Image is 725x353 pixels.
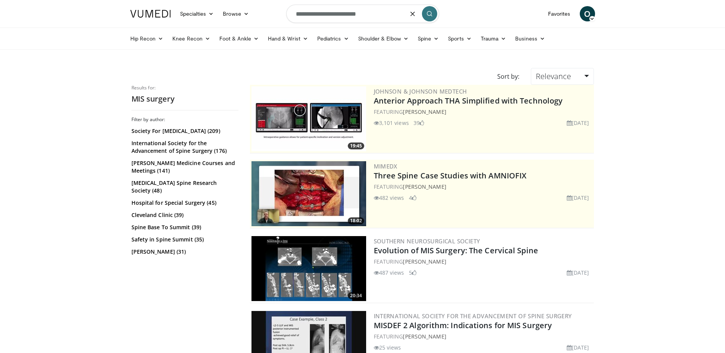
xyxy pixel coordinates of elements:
[131,236,237,243] a: Safety in Spine Summit (35)
[130,10,171,18] img: VuMedi Logo
[175,6,219,21] a: Specialties
[286,5,439,23] input: Search topics, interventions
[131,159,237,175] a: [PERSON_NAME] Medicine Courses and Meetings (141)
[567,194,589,202] li: [DATE]
[131,223,237,231] a: Spine Base To Summit (39)
[313,31,354,46] a: Pediatrics
[354,31,413,46] a: Shoulder & Elbow
[409,269,417,277] li: 5
[251,236,366,301] img: 34537900-afee-482b-a8f6-438648903bf0.300x170_q85_crop-smart_upscale.jpg
[413,31,443,46] a: Spine
[251,86,366,151] a: 19:45
[126,31,168,46] a: Hip Recon
[348,217,364,224] span: 18:02
[251,161,366,226] img: 34c974b5-e942-4b60-b0f4-1f83c610957b.300x170_q85_crop-smart_upscale.jpg
[131,117,238,123] h3: Filter by author:
[374,119,409,127] li: 3,101 views
[536,71,571,81] span: Relevance
[403,183,446,190] a: [PERSON_NAME]
[348,142,364,149] span: 19:45
[374,257,592,266] div: FEATURING
[131,85,238,91] p: Results for:
[374,194,404,202] li: 482 views
[374,183,592,191] div: FEATURING
[131,139,237,155] a: International Society for the Advancement of Spine Surgery (176)
[374,312,572,320] a: International Society for the Advancement of Spine Surgery
[131,248,237,256] a: [PERSON_NAME] (31)
[374,237,480,245] a: Southern Neurosurgical Society
[491,68,525,85] div: Sort by:
[215,31,263,46] a: Foot & Ankle
[131,127,237,135] a: Society For [MEDICAL_DATA] (209)
[374,332,592,340] div: FEATURING
[263,31,313,46] a: Hand & Wrist
[374,108,592,116] div: FEATURING
[131,211,237,219] a: Cleveland Clinic (39)
[403,258,446,265] a: [PERSON_NAME]
[168,31,215,46] a: Knee Recon
[414,119,424,127] li: 39
[374,162,397,170] a: MIMEDX
[374,343,401,351] li: 25 views
[374,269,404,277] li: 487 views
[374,170,527,181] a: Three Spine Case Studies with AMNIOFIX
[580,6,595,21] a: O
[374,96,563,106] a: Anterior Approach THA Simplified with Technology
[567,343,589,351] li: [DATE]
[567,119,589,127] li: [DATE]
[476,31,511,46] a: Trauma
[567,269,589,277] li: [DATE]
[131,199,237,207] a: Hospital for Special Surgery (45)
[409,194,417,202] li: 4
[251,161,366,226] a: 18:02
[531,68,594,85] a: Relevance
[251,86,366,151] img: 06bb1c17-1231-4454-8f12-6191b0b3b81a.300x170_q85_crop-smart_upscale.jpg
[131,94,238,104] h2: MIS surgery
[251,236,366,301] a: 20:34
[443,31,476,46] a: Sports
[348,292,364,299] span: 20:34
[403,108,446,115] a: [PERSON_NAME]
[374,245,538,256] a: Evolution of MIS Surgery: The Cervical Spine
[543,6,575,21] a: Favorites
[403,333,446,340] a: [PERSON_NAME]
[131,179,237,194] a: [MEDICAL_DATA] Spine Research Society (48)
[511,31,550,46] a: Business
[374,87,467,95] a: Johnson & Johnson MedTech
[374,320,552,330] a: MISDEF 2 Algorithm: Indications for MIS Surgery
[218,6,253,21] a: Browse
